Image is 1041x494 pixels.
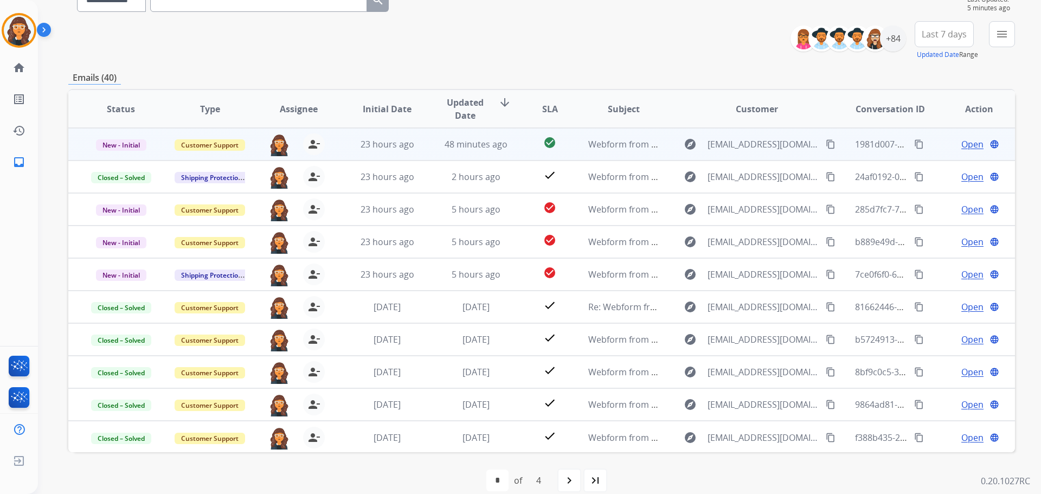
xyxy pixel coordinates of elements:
[995,28,1008,41] mat-icon: menu
[268,361,290,384] img: agent-avatar
[855,399,1018,410] span: 9864ad81-4a30-4c3f-a88f-46671656eb33
[361,268,414,280] span: 23 hours ago
[961,235,984,248] span: Open
[588,203,834,215] span: Webform from [EMAIL_ADDRESS][DOMAIN_NAME] on [DATE]
[588,171,834,183] span: Webform from [EMAIL_ADDRESS][DOMAIN_NAME] on [DATE]
[917,50,959,59] button: Updated Date
[543,396,556,409] mat-icon: check
[563,474,576,487] mat-icon: navigate_next
[989,139,999,149] mat-icon: language
[826,172,836,182] mat-icon: content_copy
[462,399,490,410] span: [DATE]
[175,172,249,183] span: Shipping Protection
[441,96,490,122] span: Updated Date
[543,201,556,214] mat-icon: check_circle
[588,138,834,150] span: Webform from [EMAIL_ADDRESS][DOMAIN_NAME] on [DATE]
[445,138,507,150] span: 48 minutes ago
[4,15,34,46] img: avatar
[989,367,999,377] mat-icon: language
[268,329,290,351] img: agent-avatar
[855,301,1021,313] span: 81662446-5c64-41b9-ad0b-04fda55d0c28
[175,335,245,346] span: Customer Support
[96,204,146,216] span: New - Initial
[91,433,151,444] span: Closed – Solved
[708,203,819,216] span: [EMAIL_ADDRESS][DOMAIN_NAME]
[543,429,556,442] mat-icon: check
[68,71,121,85] p: Emails (40)
[926,90,1015,128] th: Action
[989,433,999,442] mat-icon: language
[280,102,318,116] span: Assignee
[914,335,924,344] mat-icon: content_copy
[961,300,984,313] span: Open
[914,270,924,279] mat-icon: content_copy
[498,96,511,109] mat-icon: arrow_downward
[856,102,925,116] span: Conversation ID
[542,102,558,116] span: SLA
[915,21,974,47] button: Last 7 days
[452,236,500,248] span: 5 hours ago
[268,133,290,156] img: agent-avatar
[361,171,414,183] span: 23 hours ago
[588,366,834,378] span: Webform from [EMAIL_ADDRESS][DOMAIN_NAME] on [DATE]
[528,470,550,491] div: 4
[175,204,245,216] span: Customer Support
[961,203,984,216] span: Open
[307,398,320,411] mat-icon: person_remove
[961,333,984,346] span: Open
[826,204,836,214] mat-icon: content_copy
[855,333,1023,345] span: b5724913-54ca-4a37-ab1c-4ed4eed40496
[96,237,146,248] span: New - Initial
[543,234,556,247] mat-icon: check_circle
[989,204,999,214] mat-icon: language
[588,301,849,313] span: Re: Webform from [EMAIL_ADDRESS][DOMAIN_NAME] on [DATE]
[91,335,151,346] span: Closed – Solved
[307,170,320,183] mat-icon: person_remove
[452,268,500,280] span: 5 hours ago
[307,431,320,444] mat-icon: person_remove
[374,333,401,345] span: [DATE]
[12,93,25,106] mat-icon: list_alt
[307,203,320,216] mat-icon: person_remove
[961,431,984,444] span: Open
[307,138,320,151] mat-icon: person_remove
[543,299,556,312] mat-icon: check
[826,335,836,344] mat-icon: content_copy
[12,61,25,74] mat-icon: home
[608,102,640,116] span: Subject
[961,138,984,151] span: Open
[543,136,556,149] mat-icon: check_circle
[91,302,151,313] span: Closed – Solved
[855,203,1019,215] span: 285d7fc7-731d-4d15-b557-4e87bdf30bdf
[855,138,1022,150] span: 1981d007-4687-41de-af21-99e1638193bd
[914,204,924,214] mat-icon: content_copy
[967,4,1015,12] span: 5 minutes ago
[374,399,401,410] span: [DATE]
[91,400,151,411] span: Closed – Solved
[989,237,999,247] mat-icon: language
[588,399,834,410] span: Webform from [EMAIL_ADDRESS][DOMAIN_NAME] on [DATE]
[684,365,697,378] mat-icon: explore
[684,431,697,444] mat-icon: explore
[684,398,697,411] mat-icon: explore
[361,236,414,248] span: 23 hours ago
[708,138,819,151] span: [EMAIL_ADDRESS][DOMAIN_NAME]
[175,400,245,411] span: Customer Support
[826,270,836,279] mat-icon: content_copy
[361,203,414,215] span: 23 hours ago
[989,302,999,312] mat-icon: language
[989,270,999,279] mat-icon: language
[268,166,290,189] img: agent-avatar
[12,156,25,169] mat-icon: inbox
[989,172,999,182] mat-icon: language
[462,432,490,444] span: [DATE]
[914,400,924,409] mat-icon: content_copy
[855,366,1014,378] span: 8bf9c0c5-3ea0-4a94-af28-518067ca1a3f
[91,172,151,183] span: Closed – Solved
[981,474,1030,487] p: 0.20.1027RC
[543,364,556,377] mat-icon: check
[175,139,245,151] span: Customer Support
[200,102,220,116] span: Type
[91,367,151,378] span: Closed – Solved
[452,203,500,215] span: 5 hours ago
